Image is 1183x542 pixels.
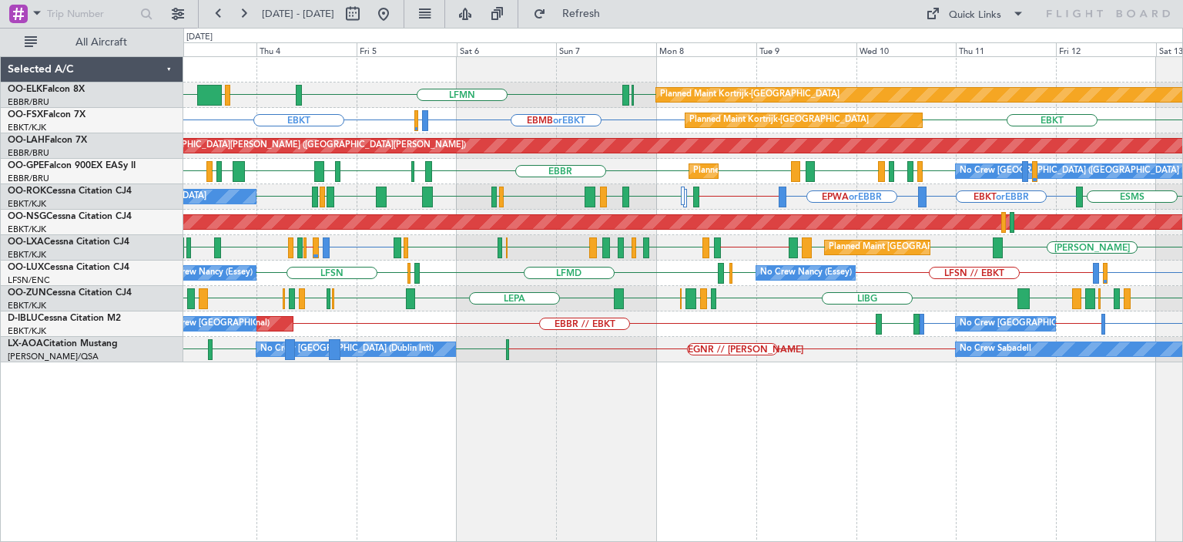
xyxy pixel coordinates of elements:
span: All Aircraft [40,37,163,48]
div: Planned Maint [GEOGRAPHIC_DATA] ([GEOGRAPHIC_DATA] National) [693,160,972,183]
a: OO-GPEFalcon 900EX EASy II [8,161,136,170]
a: LX-AOACitation Mustang [8,339,118,348]
div: Planned Maint [GEOGRAPHIC_DATA] ([GEOGRAPHIC_DATA] National) [829,236,1108,259]
a: OO-LAHFalcon 7X [8,136,87,145]
div: Tue 9 [756,42,856,56]
button: Quick Links [918,2,1032,26]
div: Fri 5 [357,42,457,56]
a: LFSN/ENC [8,274,50,286]
a: EBBR/BRU [8,96,49,108]
span: D-IBLU [8,314,38,323]
div: No Crew Nancy (Essey) [760,261,852,284]
span: LX-AOA [8,339,43,348]
span: OO-FSX [8,110,43,120]
span: [DATE] - [DATE] [262,7,334,21]
a: OO-ZUNCessna Citation CJ4 [8,288,132,298]
a: EBBR/BRU [8,173,49,184]
span: OO-NSG [8,212,46,221]
div: Thu 11 [956,42,1056,56]
a: D-IBLUCessna Citation M2 [8,314,121,323]
div: Mon 8 [656,42,756,56]
button: All Aircraft [17,30,167,55]
div: Planned Maint Kortrijk-[GEOGRAPHIC_DATA] [660,83,839,106]
a: EBKT/KJK [8,198,46,210]
a: EBBR/BRU [8,147,49,159]
div: Sun 7 [556,42,656,56]
div: No Crew Sabadell [960,338,1031,361]
a: OO-LUXCessna Citation CJ4 [8,263,129,272]
span: OO-ROK [8,187,46,196]
span: OO-LUX [8,263,44,272]
input: Trip Number [47,2,136,25]
a: EBKT/KJK [8,325,46,337]
a: EBKT/KJK [8,249,46,261]
span: OO-LXA [8,237,44,247]
span: Refresh [549,8,614,19]
a: EBKT/KJK [8,300,46,311]
div: No Crew Nancy (Essey) [161,261,253,284]
div: Sat 6 [457,42,557,56]
span: OO-GPE [8,161,44,170]
div: Planned Maint [PERSON_NAME]-[GEOGRAPHIC_DATA][PERSON_NAME] ([GEOGRAPHIC_DATA][PERSON_NAME]) [11,134,466,157]
span: OO-LAH [8,136,45,145]
div: Fri 12 [1056,42,1156,56]
div: [DATE] [186,31,213,44]
a: OO-NSGCessna Citation CJ4 [8,212,132,221]
div: Thu 4 [256,42,357,56]
a: OO-LXACessna Citation CJ4 [8,237,129,247]
div: Wed 3 [156,42,256,56]
div: Wed 10 [856,42,957,56]
span: OO-ELK [8,85,42,94]
span: OO-ZUN [8,288,46,298]
div: No Crew [GEOGRAPHIC_DATA] (Dublin Intl) [260,338,434,361]
a: OO-ROKCessna Citation CJ4 [8,187,132,196]
a: OO-ELKFalcon 8X [8,85,85,94]
a: EBKT/KJK [8,224,46,235]
a: [PERSON_NAME]/QSA [8,351,99,362]
a: OO-FSXFalcon 7X [8,110,85,120]
div: Quick Links [949,8,1001,23]
button: Refresh [526,2,618,26]
div: Planned Maint Kortrijk-[GEOGRAPHIC_DATA] [689,109,869,132]
a: EBKT/KJK [8,122,46,133]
